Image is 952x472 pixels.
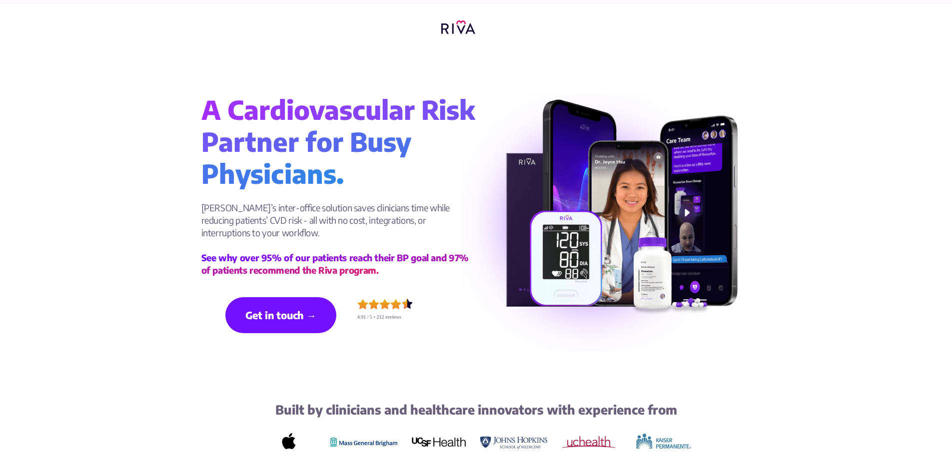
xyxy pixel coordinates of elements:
strong: See why over 95% of our patients reach their BP goal and 97% of patients recommend the Riva program. [201,252,469,276]
strong: A Cardiovascular Risk Partner for Busy Physicians. [201,93,475,189]
div: 4.91 / 5 • 212 reviews [357,312,414,322]
strong: Built by clinicians and healthcare innovators with experience from [275,402,677,418]
strong: Get in touch → [245,309,316,321]
a: Get in touch → [225,297,336,333]
p: [PERSON_NAME]’s inter-office solution saves clinicians time while reducing patients’ CVD risk - a... [201,201,476,276]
